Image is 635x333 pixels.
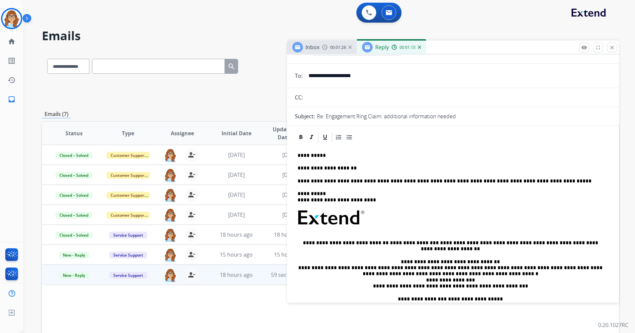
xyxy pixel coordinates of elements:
span: [DATE] [228,191,245,198]
span: Reply [375,44,389,51]
img: agent-avatar [164,268,177,282]
span: Type [122,129,134,137]
span: Closed – Solved [55,172,92,179]
span: Inbox [306,44,319,51]
span: Customer Support [107,152,150,159]
span: Service Support [109,252,147,259]
p: Emails (7) [42,110,71,118]
span: Closed – Solved [55,152,92,159]
mat-icon: close [609,45,615,51]
span: Service Support [109,272,147,279]
span: [DATE] [282,211,299,218]
span: New - Reply [59,272,89,279]
span: [DATE] [228,211,245,218]
span: 15 hours ago [220,251,253,258]
p: CC: [295,93,303,101]
img: avatar [2,9,21,28]
mat-icon: inbox [8,95,16,103]
mat-icon: person_remove [188,151,196,159]
mat-icon: person_remove [188,191,196,199]
span: Closed – Solved [55,232,92,239]
img: agent-avatar [164,248,177,262]
img: agent-avatar [164,208,177,222]
div: Underline [320,132,330,142]
img: agent-avatar [164,168,177,182]
mat-icon: person_remove [188,171,196,179]
span: Closed – Solved [55,192,92,199]
img: agent-avatar [164,188,177,202]
span: Assignee [171,129,194,137]
div: Bold [296,132,306,142]
span: Service Support [109,232,147,239]
span: 18 hours ago [220,231,253,238]
span: [DATE] [282,191,299,198]
mat-icon: person_remove [188,211,196,219]
span: Customer Support [107,192,150,199]
mat-icon: history [8,76,16,84]
span: [DATE] [282,171,299,178]
div: Bullet List [344,132,354,142]
p: To: [295,72,303,80]
span: 00:01:26 [330,45,346,50]
mat-icon: search [227,62,235,70]
div: Italic [307,132,317,142]
span: Customer Support [107,212,150,219]
mat-icon: fullscreen [595,45,601,51]
span: Initial Date [222,129,251,137]
span: 18 hours ago [220,271,253,278]
span: [DATE] [228,151,245,159]
span: New - Reply [59,252,89,259]
mat-icon: person_remove [188,271,196,279]
span: 59 seconds ago [271,271,310,278]
mat-icon: remove_red_eye [581,45,587,51]
mat-icon: person_remove [188,231,196,239]
mat-icon: home [8,38,16,46]
span: Updated Date [269,125,299,141]
p: 0.20.1027RC [598,321,628,329]
span: [DATE] [282,151,299,159]
img: agent-avatar [164,228,177,242]
span: Closed – Solved [55,212,92,219]
p: Subject: [295,112,315,120]
p: Re: Engagement Ring Claim: additional information needed [317,112,456,120]
span: 00:01:15 [400,45,415,50]
span: 15 hours ago [274,251,307,258]
span: 18 hours ago [274,231,307,238]
mat-icon: list_alt [8,57,16,65]
div: Ordered List [334,132,344,142]
mat-icon: person_remove [188,251,196,259]
span: [DATE] [228,171,245,178]
span: Customer Support [107,172,150,179]
span: Status [65,129,83,137]
img: agent-avatar [164,148,177,162]
h2: Emails [42,29,619,43]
